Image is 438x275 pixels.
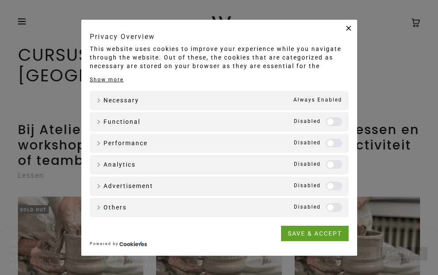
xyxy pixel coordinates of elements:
a: SAVE & ACCEPT [281,226,349,241]
img: CookieYes Logo [119,241,147,247]
a: Advertisement [96,182,153,191]
a: Performance [96,139,148,148]
span: Always Enabled [293,96,342,105]
h4: Privacy Overview [90,33,349,41]
div: This website uses cookies to improve your experience while you navigate through the website. Out ... [90,45,349,78]
a: Show more [90,76,124,84]
a: Others [96,203,127,212]
div: Powered by [90,241,349,247]
a: Necessary [96,96,139,105]
a: Analytics [96,160,136,169]
a: Functional [96,117,140,126]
